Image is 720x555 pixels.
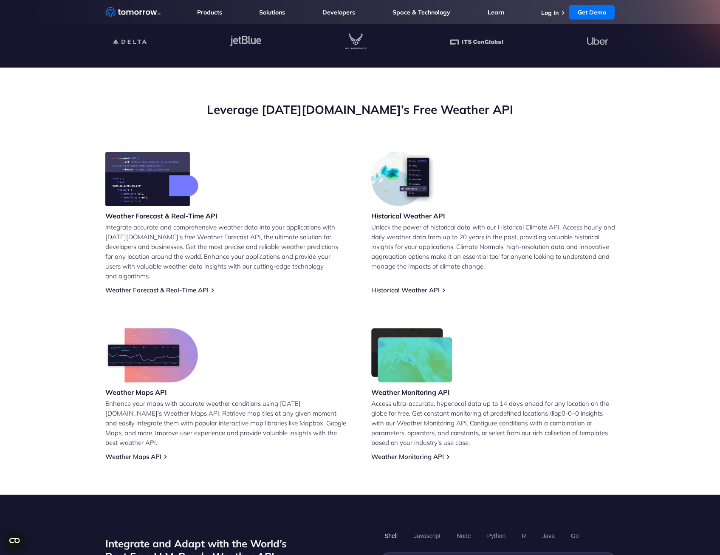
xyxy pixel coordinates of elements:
a: Weather Forecast & Real-Time API [105,286,209,294]
p: Integrate accurate and comprehensive weather data into your applications with [DATE][DOMAIN_NAME]... [105,222,349,281]
button: Java [539,529,558,543]
p: Unlock the power of historical data with our Historical Climate API. Access hourly and daily weat... [371,222,615,271]
a: Developers [322,8,355,16]
p: Enhance your maps with accurate weather conditions using [DATE][DOMAIN_NAME]’s Weather Maps API. ... [105,399,349,447]
h3: Weather Monitoring API [371,388,453,397]
button: Go [568,529,582,543]
a: Space & Technology [392,8,450,16]
a: Weather Maps API [105,453,161,461]
h3: Weather Forecast & Real-Time API [105,211,217,221]
a: Learn [488,8,504,16]
button: Shell [381,529,401,543]
button: R [519,529,529,543]
a: Get Demo [569,5,615,20]
p: Access ultra-accurate, hyperlocal data up to 14 days ahead for any location on the globe for free... [371,399,615,447]
a: Historical Weather API [371,286,440,294]
a: Products [197,8,222,16]
a: Home link [105,6,161,19]
h2: Leverage [DATE][DOMAIN_NAME]’s Free Weather API [105,102,615,118]
button: Javascript [411,529,443,543]
button: Node [454,529,474,543]
h3: Historical Weather API [371,211,445,221]
a: Weather Monitoring API [371,453,444,461]
a: Solutions [259,8,285,16]
a: Log In [541,9,559,17]
h3: Weather Maps API [105,388,198,397]
button: Open CMP widget [4,530,25,551]
button: Python [484,529,508,543]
